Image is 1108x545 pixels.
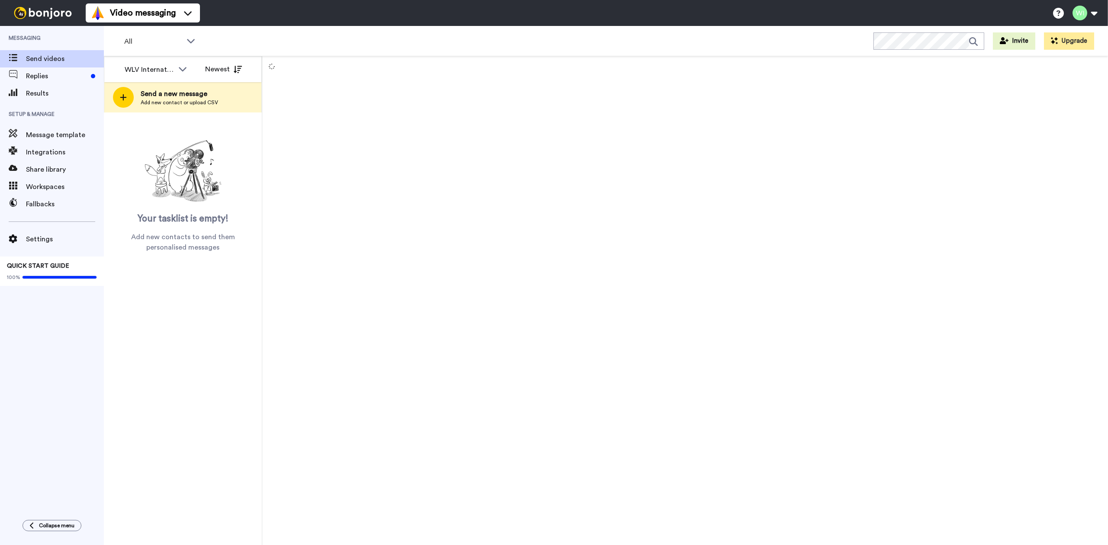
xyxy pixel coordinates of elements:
[141,99,218,106] span: Add new contact or upload CSV
[26,234,104,244] span: Settings
[10,7,75,19] img: bj-logo-header-white.svg
[141,89,218,99] span: Send a new message
[39,522,74,529] span: Collapse menu
[26,199,104,209] span: Fallbacks
[110,7,176,19] span: Video messaging
[7,263,69,269] span: QUICK START GUIDE
[26,164,104,175] span: Share library
[26,54,104,64] span: Send videos
[199,61,248,78] button: Newest
[23,520,81,531] button: Collapse menu
[91,6,105,20] img: vm-color.svg
[7,274,20,281] span: 100%
[124,36,182,47] span: All
[125,64,174,75] div: WLV International
[26,88,104,99] span: Results
[140,137,226,206] img: ready-set-action.png
[26,182,104,192] span: Workspaces
[993,32,1035,50] button: Invite
[26,147,104,157] span: Integrations
[1044,32,1094,50] button: Upgrade
[26,130,104,140] span: Message template
[138,212,229,225] span: Your tasklist is empty!
[117,232,249,253] span: Add new contacts to send them personalised messages
[26,71,87,81] span: Replies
